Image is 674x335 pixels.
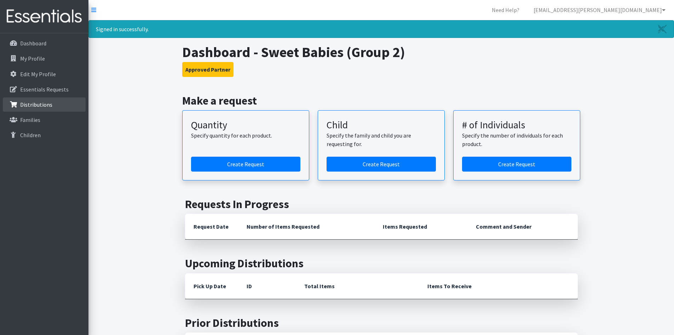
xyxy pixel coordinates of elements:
[238,214,375,240] th: Number of Items Requested
[462,157,571,172] a: Create a request by number of individuals
[191,119,300,131] h3: Quantity
[651,21,674,38] a: Close
[462,119,571,131] h3: # of Individuals
[238,273,296,299] th: ID
[3,97,86,112] a: Distributions
[3,67,86,81] a: Edit My Profile
[20,86,69,93] p: Essentials Requests
[191,131,300,140] p: Specify quantity for each product.
[185,257,578,270] h2: Upcoming Distributions
[182,94,580,107] h2: Make a request
[182,62,234,77] button: Approved Partner
[327,157,436,172] a: Create a request for a child or family
[191,157,300,172] a: Create a request by quantity
[528,3,671,17] a: [EMAIL_ADDRESS][PERSON_NAME][DOMAIN_NAME]
[185,316,578,330] h2: Prior Distributions
[374,214,467,240] th: Items Requested
[467,214,577,240] th: Comment and Sender
[3,5,86,28] img: HumanEssentials
[20,101,52,108] p: Distributions
[462,131,571,148] p: Specify the number of individuals for each product.
[20,55,45,62] p: My Profile
[486,3,525,17] a: Need Help?
[182,44,580,61] h1: Dashboard - Sweet Babies (Group 2)
[296,273,419,299] th: Total Items
[3,82,86,96] a: Essentials Requests
[185,214,238,240] th: Request Date
[3,51,86,66] a: My Profile
[20,40,46,47] p: Dashboard
[20,116,40,123] p: Families
[88,20,674,38] div: Signed in successfully.
[185,273,238,299] th: Pick Up Date
[419,273,578,299] th: Items To Receive
[327,131,436,148] p: Specify the family and child you are requesting for.
[185,197,578,211] h2: Requests In Progress
[3,113,86,127] a: Families
[20,71,56,78] p: Edit My Profile
[327,119,436,131] h3: Child
[3,128,86,142] a: Children
[20,132,41,139] p: Children
[3,36,86,50] a: Dashboard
